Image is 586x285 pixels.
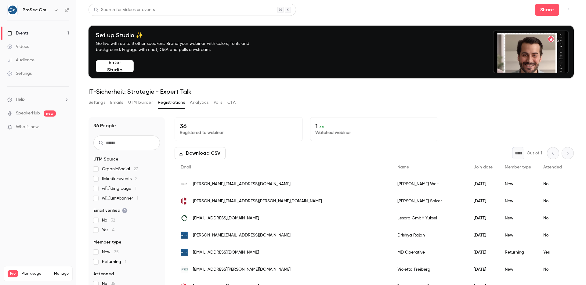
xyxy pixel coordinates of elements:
[16,124,39,130] span: What's new
[44,110,56,117] span: new
[181,249,188,256] img: prosec-networks.com
[468,210,499,227] div: [DATE]
[537,193,568,210] div: No
[537,175,568,193] div: No
[93,271,114,277] span: Attended
[96,60,134,72] button: Enter Studio
[180,122,298,130] p: 36
[499,175,537,193] div: New
[474,165,493,169] span: Join date
[499,227,537,244] div: New
[193,198,322,204] span: [PERSON_NAME][EMAIL_ADDRESS][PERSON_NAME][DOMAIN_NAME]
[93,207,128,214] span: Email verified
[499,244,537,261] div: Returning
[94,7,155,13] div: Search for videos or events
[193,266,291,273] span: [EMAIL_ADDRESS][PERSON_NAME][DOMAIN_NAME]
[227,98,236,107] button: CTA
[89,98,105,107] button: Settings
[468,175,499,193] div: [DATE]
[391,261,468,278] div: Violetta Freiberg
[128,98,153,107] button: UTM builder
[468,261,499,278] div: [DATE]
[102,176,137,182] span: linkedin-events
[102,227,114,233] span: Yes
[7,57,34,63] div: Audience
[7,44,29,50] div: Videos
[7,70,32,77] div: Settings
[8,270,18,277] span: Pro
[193,232,291,239] span: [PERSON_NAME][EMAIL_ADDRESS][DOMAIN_NAME]
[181,266,188,273] img: proteanetworks.de
[537,261,568,278] div: No
[102,259,126,265] span: Returning
[537,210,568,227] div: No
[23,7,51,13] h6: ProSec GmbH
[112,228,114,232] span: 4
[397,165,409,169] span: Name
[158,98,185,107] button: Registrations
[102,166,138,172] span: OrganicSocial
[8,5,17,15] img: ProSec GmbH
[499,261,537,278] div: New
[193,181,291,187] span: [PERSON_NAME][EMAIL_ADDRESS][DOMAIN_NAME]
[543,165,562,169] span: Attended
[181,232,188,239] img: prosec-networks.com
[181,165,191,169] span: Email
[181,180,188,188] img: sosafe.de
[180,130,298,136] p: Registered to webinar
[193,249,259,256] span: [EMAIL_ADDRESS][DOMAIN_NAME]
[468,193,499,210] div: [DATE]
[527,150,542,156] p: Out of 1
[111,218,115,222] span: 32
[96,31,264,39] h4: Set up Studio ✨
[505,165,531,169] span: Member type
[93,156,118,162] span: UTM Source
[89,88,574,95] h1: IT-Sicherheit: Strategie - Expert Talk
[54,271,69,276] a: Manage
[319,125,324,129] span: 3 %
[391,227,468,244] div: Drishya Rajan
[391,210,468,227] div: Lesora GmbH Yüksel
[214,98,222,107] button: Polls
[62,124,69,130] iframe: Noticeable Trigger
[110,98,123,107] button: Emails
[135,186,136,191] span: 1
[102,217,115,223] span: No
[175,147,226,159] button: Download CSV
[93,122,116,129] h1: 36 People
[499,193,537,210] div: New
[135,177,137,181] span: 2
[102,186,136,192] span: w[…]ding page
[535,4,559,16] button: Share
[537,227,568,244] div: No
[114,250,119,254] span: 35
[134,167,138,171] span: 27
[7,96,69,103] li: help-dropdown-opener
[190,98,209,107] button: Analytics
[391,193,468,210] div: [PERSON_NAME] Solzer
[315,130,433,136] p: Watched webinar
[468,244,499,261] div: [DATE]
[125,260,126,264] span: 1
[93,239,121,245] span: Member type
[137,196,138,200] span: 1
[181,215,188,222] img: lesora.de
[391,244,468,261] div: MD Operative
[102,249,119,255] span: New
[102,195,138,201] span: w[…]um=banner
[468,227,499,244] div: [DATE]
[96,41,264,53] p: Go live with up to 8 other speakers. Brand your webinar with colors, fonts and background. Engage...
[181,197,188,205] img: horn-cosifan.de
[499,210,537,227] div: New
[193,215,259,222] span: [EMAIL_ADDRESS][DOMAIN_NAME]
[7,30,28,36] div: Events
[16,110,40,117] a: SpeakerHub
[315,122,433,130] p: 1
[22,271,50,276] span: Plan usage
[537,244,568,261] div: Yes
[391,175,468,193] div: [PERSON_NAME] Welt
[16,96,25,103] span: Help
